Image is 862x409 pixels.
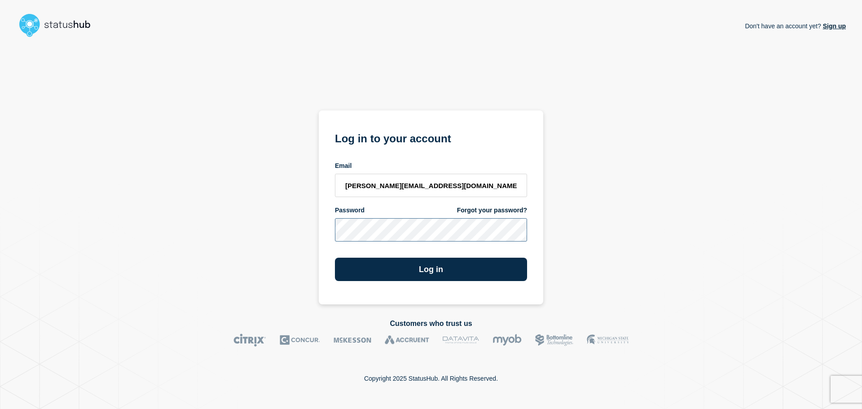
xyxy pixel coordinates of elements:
[587,334,629,347] img: MSU logo
[280,334,320,347] img: Concur logo
[335,258,527,281] button: Log in
[335,162,352,170] span: Email
[385,334,429,347] img: Accruent logo
[535,334,573,347] img: Bottomline logo
[335,174,527,197] input: email input
[493,334,522,347] img: myob logo
[335,129,527,146] h1: Log in to your account
[233,334,266,347] img: Citrix logo
[364,375,498,382] p: Copyright 2025 StatusHub. All Rights Reserved.
[16,11,101,40] img: StatusHub logo
[335,218,527,242] input: password input
[443,334,479,347] img: DataVita logo
[457,206,527,215] a: Forgot your password?
[335,206,365,215] span: Password
[745,15,846,37] p: Don't have an account yet?
[334,334,371,347] img: McKesson logo
[821,22,846,30] a: Sign up
[16,320,846,328] h2: Customers who trust us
